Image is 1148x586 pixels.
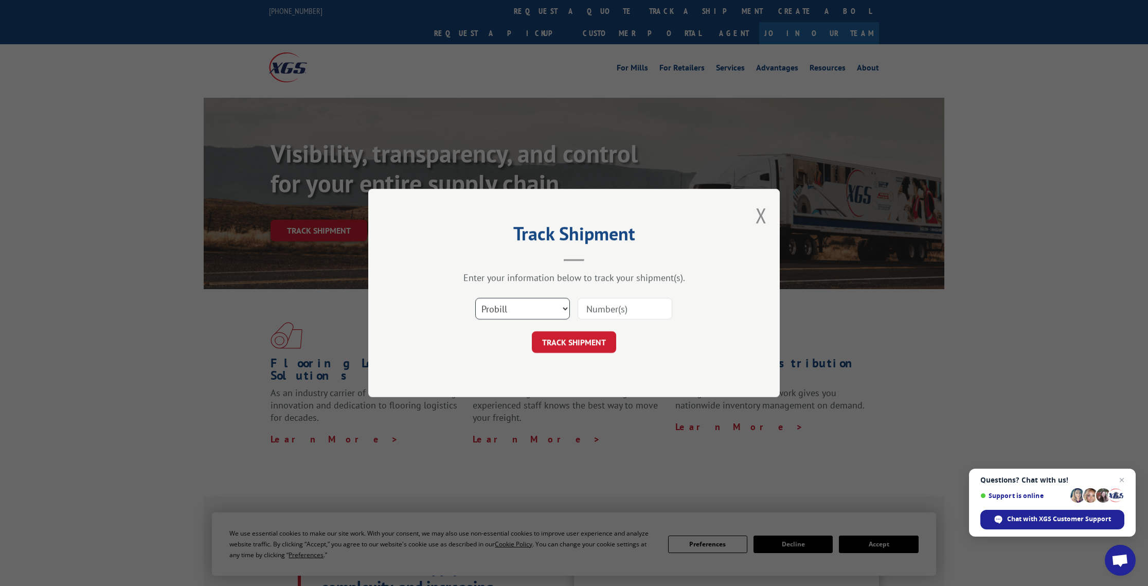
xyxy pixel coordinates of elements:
[420,226,728,246] h2: Track Shipment
[1007,514,1111,524] span: Chat with XGS Customer Support
[1105,545,1136,576] div: Open chat
[578,298,672,319] input: Number(s)
[980,476,1124,484] span: Questions? Chat with us!
[1116,474,1128,486] span: Close chat
[532,331,616,353] button: TRACK SHIPMENT
[980,492,1067,500] span: Support is online
[756,202,767,229] button: Close modal
[980,510,1124,529] div: Chat with XGS Customer Support
[420,272,728,283] div: Enter your information below to track your shipment(s).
